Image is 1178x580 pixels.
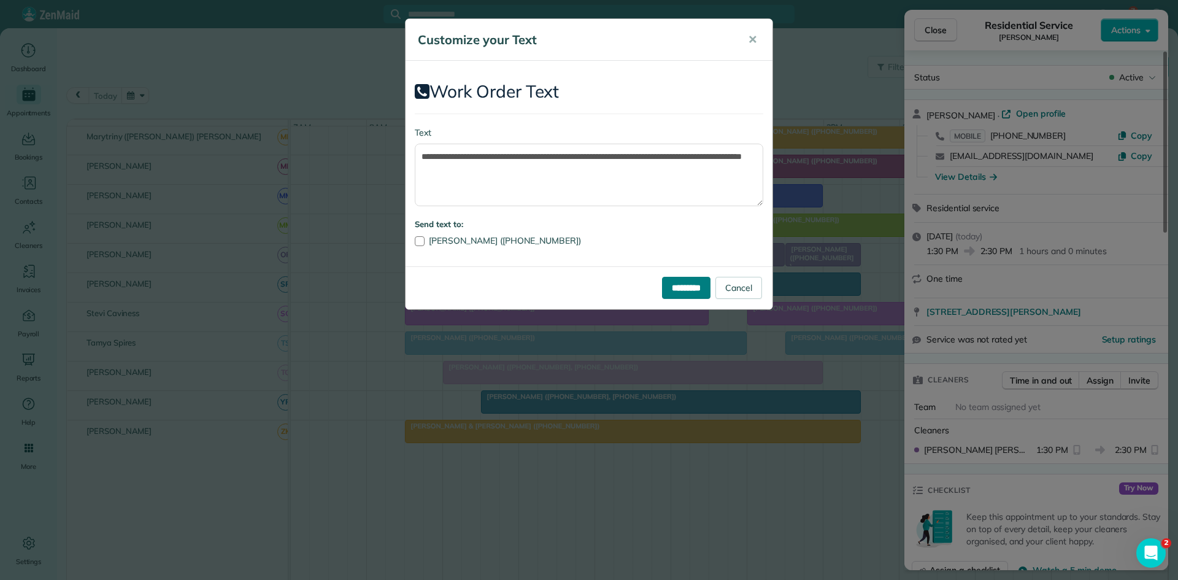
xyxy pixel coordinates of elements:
[429,235,581,246] span: [PERSON_NAME] ([PHONE_NUMBER])
[1161,538,1171,548] span: 2
[715,277,762,299] a: Cancel
[418,31,731,48] h5: Customize your Text
[1136,538,1166,568] iframe: Intercom live chat
[415,219,463,229] strong: Send text to:
[415,126,763,139] label: Text
[415,82,763,101] h2: Work Order Text
[748,33,757,47] span: ✕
